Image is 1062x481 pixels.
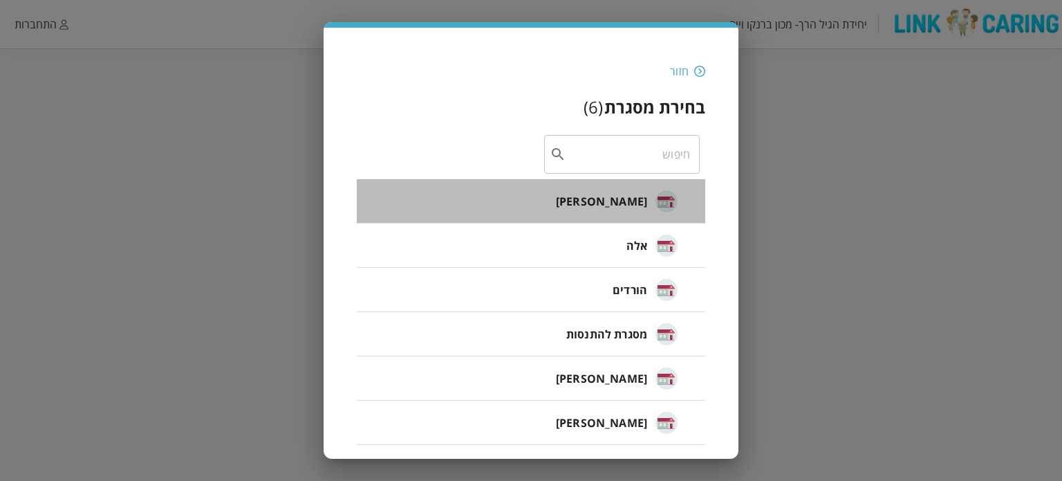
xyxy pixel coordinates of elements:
[655,190,678,212] img: טרומפלדור
[556,415,647,431] span: [PERSON_NAME]
[655,367,678,390] img: שלו
[566,135,690,174] input: חיפוש
[655,235,678,257] img: אלה
[670,64,689,79] div: חזור
[655,323,678,345] img: מסגרת להתנסות
[556,193,647,210] span: [PERSON_NAME]
[556,370,647,387] span: [PERSON_NAME]
[694,65,705,78] img: חזור
[655,412,678,434] img: אורי אילן
[613,282,647,298] span: הורדים
[584,96,603,118] div: ( 6 )
[566,326,647,343] span: מסגרת להתנסות
[604,96,705,118] h3: בחירת מסגרת
[655,279,678,301] img: הורדים
[626,237,647,254] span: אלה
